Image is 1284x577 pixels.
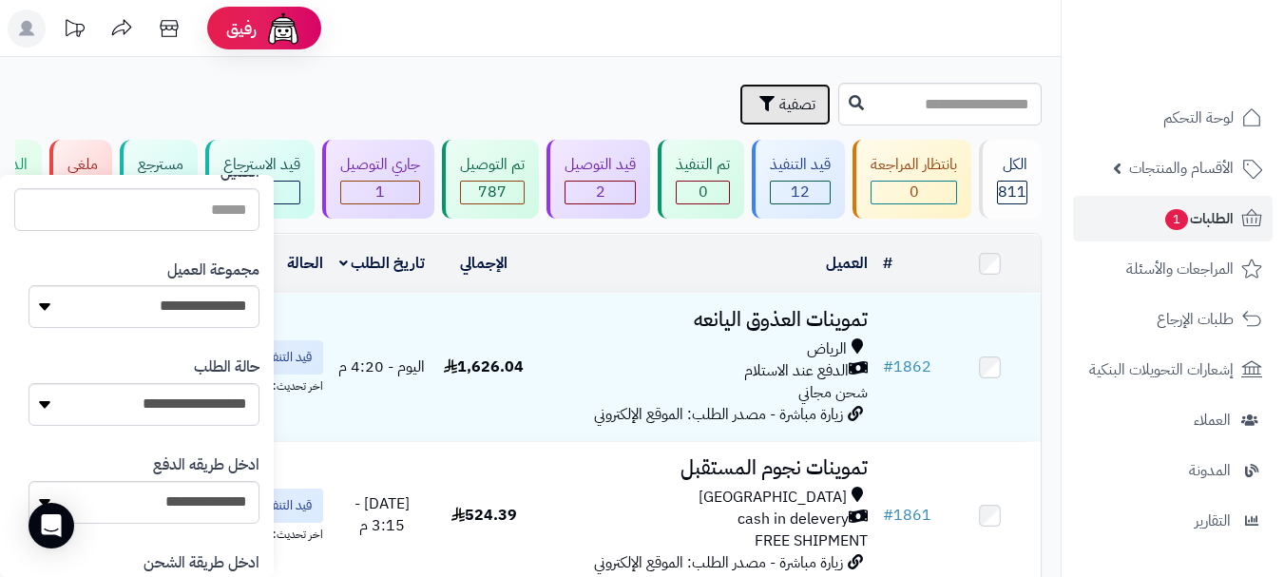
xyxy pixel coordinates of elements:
a: تم التنفيذ 0 [654,140,748,219]
a: الطلبات1 [1073,196,1273,241]
a: الإجمالي [460,252,508,275]
span: [GEOGRAPHIC_DATA] [699,487,847,509]
a: الحالة [287,252,323,275]
span: تصفية [779,93,815,116]
div: مسترجع [138,154,183,176]
a: بانتظار المراجعة 0 [849,140,975,219]
span: # [883,356,893,378]
span: FREE SHIPMENT [755,529,868,552]
div: 787 [461,182,524,203]
a: العملاء [1073,397,1273,443]
a: مسترجع 6 [116,140,201,219]
label: ادخل طريقة الشحن [144,552,259,574]
span: لوحة التحكم [1163,105,1234,131]
span: [DATE] - 3:15 م [355,492,410,537]
img: ai-face.png [264,10,302,48]
a: العميل [826,252,868,275]
span: زيارة مباشرة - مصدر الطلب: الموقع الإلكتروني [594,551,843,574]
span: 1 [375,181,385,203]
span: طلبات الإرجاع [1157,306,1234,333]
a: المدونة [1073,448,1273,493]
div: Open Intercom Messenger [29,503,74,548]
a: قيد التنفيذ 12 [748,140,849,219]
a: تم التوصيل 787 [438,140,543,219]
span: قيد التنفيذ [262,496,312,515]
span: الأقسام والمنتجات [1129,155,1234,182]
img: logo-2.png [1155,53,1266,93]
span: المراجعات والأسئلة [1126,256,1234,282]
div: 12 [771,182,830,203]
div: جاري التوصيل [340,154,420,176]
span: الطلبات [1163,205,1234,232]
span: 787 [478,181,507,203]
span: # [883,504,893,527]
span: 1 [1165,209,1188,230]
span: شحن مجاني [798,381,868,404]
a: قيد الاسترجاع 0 [201,140,318,219]
span: رفيق [226,17,257,40]
span: زيارة مباشرة - مصدر الطلب: الموقع الإلكتروني [594,403,843,426]
span: 12 [791,181,810,203]
span: 811 [998,181,1026,203]
div: 1 [341,182,419,203]
span: 0 [910,181,919,203]
label: العميل [220,162,259,183]
a: لوحة التحكم [1073,95,1273,141]
div: تم التوصيل [460,154,525,176]
span: 0 [699,181,708,203]
div: بانتظار المراجعة [871,154,957,176]
div: تم التنفيذ [676,154,730,176]
span: اليوم - 4:20 م [338,356,425,378]
div: الكل [997,154,1027,176]
a: طلبات الإرجاع [1073,297,1273,342]
h3: تموينات نجوم المستقبل [543,457,868,479]
label: مجموعة العميل [167,260,259,281]
div: قيد التنفيذ [770,154,831,176]
a: المراجعات والأسئلة [1073,246,1273,292]
a: تحديثات المنصة [50,10,98,52]
span: الدفع عند الاستلام [744,360,849,382]
span: العملاء [1194,407,1231,433]
span: قيد التنفيذ [262,348,312,367]
span: التقارير [1195,508,1231,534]
a: # [883,252,892,275]
label: ادخل طريقه الدفع [153,454,259,476]
span: 2 [596,181,605,203]
a: #1862 [883,356,931,378]
span: 524.39 [451,504,517,527]
span: المدونة [1189,457,1231,484]
button: تصفية [739,84,831,125]
a: جاري التوصيل 1 [318,140,438,219]
a: التقارير [1073,498,1273,544]
span: إشعارات التحويلات البنكية [1089,356,1234,383]
span: 1,626.04 [444,356,524,378]
div: ملغي [67,154,98,176]
a: تاريخ الطلب [339,252,426,275]
h3: تموينات العذوق اليانعه [543,309,868,331]
a: إشعارات التحويلات البنكية [1073,347,1273,393]
a: الكل811 [975,140,1045,219]
a: قيد التوصيل 2 [543,140,654,219]
div: 0 [872,182,956,203]
label: حالة الطلب [194,356,259,378]
span: الرياض [807,338,847,360]
div: قيد التوصيل [565,154,636,176]
span: cash in delevery [738,509,849,530]
div: قيد الاسترجاع [223,154,300,176]
div: 2 [565,182,635,203]
a: ملغي 3 [46,140,116,219]
a: #1861 [883,504,931,527]
div: 0 [677,182,729,203]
